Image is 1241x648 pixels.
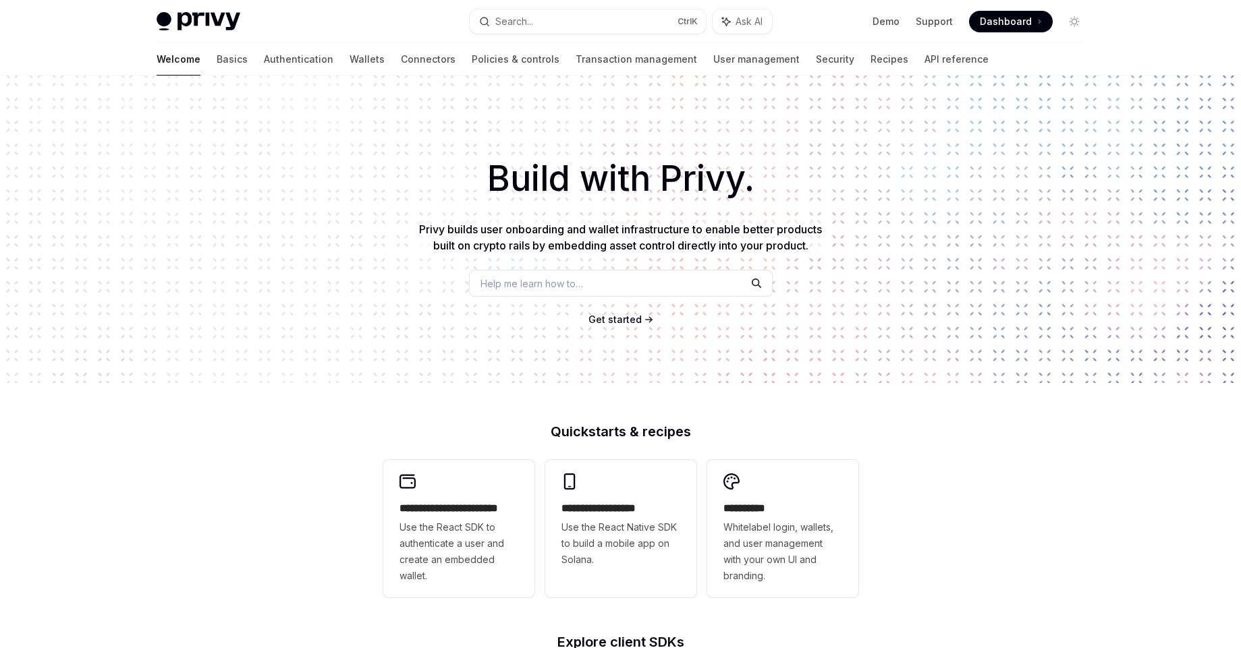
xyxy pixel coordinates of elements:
span: Ask AI [736,15,763,28]
span: Dashboard [980,15,1032,28]
a: Dashboard [969,11,1053,32]
a: Basics [217,43,248,76]
a: Support [916,15,953,28]
span: Use the React SDK to authenticate a user and create an embedded wallet. [399,519,518,584]
span: Help me learn how to… [480,276,583,291]
span: Get started [588,314,642,325]
a: Security [816,43,854,76]
span: Use the React Native SDK to build a mobile app on Solana. [561,519,680,568]
a: Transaction management [576,43,697,76]
a: Recipes [871,43,908,76]
span: Privy builds user onboarding and wallet infrastructure to enable better products built on crypto ... [419,223,822,252]
a: API reference [925,43,989,76]
span: Whitelabel login, wallets, and user management with your own UI and branding. [723,519,842,584]
h2: Quickstarts & recipes [383,425,858,438]
a: Wallets [350,43,385,76]
a: Connectors [401,43,456,76]
a: Demo [873,15,900,28]
span: Ctrl K [678,16,698,27]
a: Policies & controls [472,43,559,76]
a: Welcome [157,43,200,76]
div: Search... [495,13,533,30]
img: light logo [157,12,240,31]
a: Authentication [264,43,333,76]
a: Get started [588,313,642,326]
button: Ask AI [713,9,772,34]
h1: Build with Privy. [22,152,1219,205]
button: Search...CtrlK [470,9,706,34]
a: **** *****Whitelabel login, wallets, and user management with your own UI and branding. [707,460,858,597]
a: User management [713,43,800,76]
a: **** **** **** ***Use the React Native SDK to build a mobile app on Solana. [545,460,696,597]
button: Toggle dark mode [1064,11,1085,32]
